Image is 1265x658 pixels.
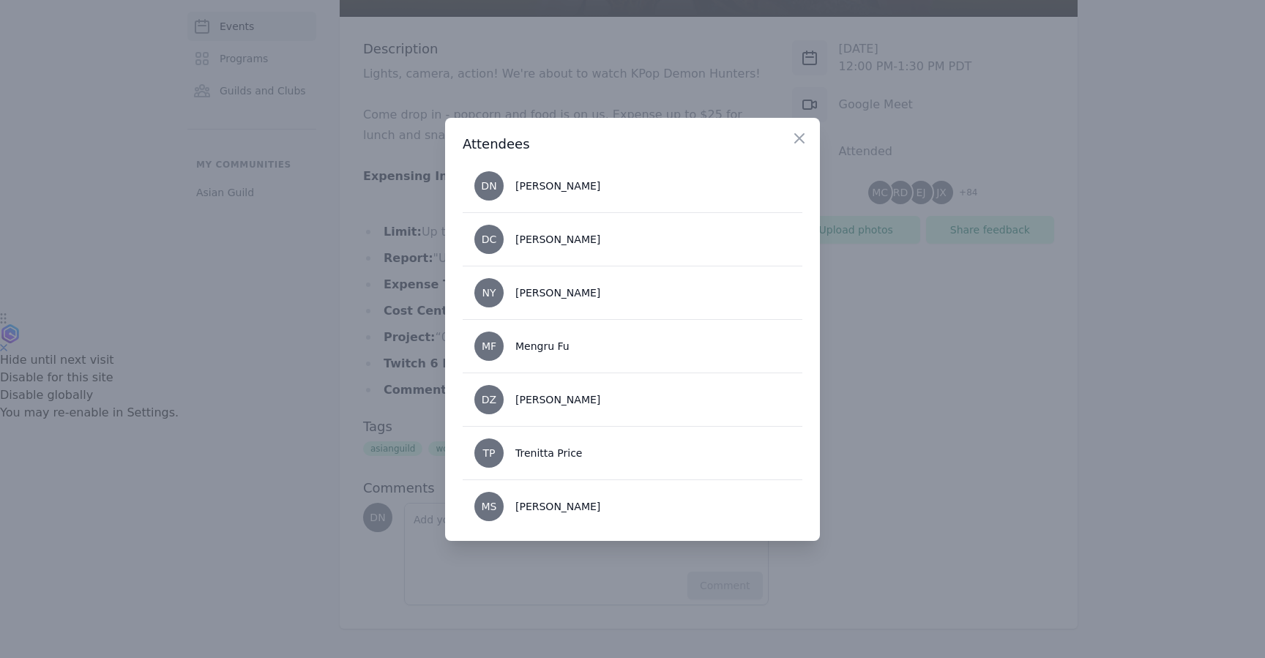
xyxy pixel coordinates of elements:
[515,285,600,300] div: [PERSON_NAME]
[515,179,600,193] div: [PERSON_NAME]
[463,135,802,153] h3: Attendees
[481,181,496,191] span: DN
[482,341,496,351] span: MF
[482,288,496,298] span: NY
[515,499,600,514] div: [PERSON_NAME]
[482,234,497,244] span: DC
[483,448,496,458] span: TP
[515,392,600,407] div: [PERSON_NAME]
[515,339,570,354] div: Mengru Fu
[482,501,497,512] span: MS
[515,446,582,460] div: Trenitta Price
[515,232,600,247] div: [PERSON_NAME]
[482,395,496,405] span: DZ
